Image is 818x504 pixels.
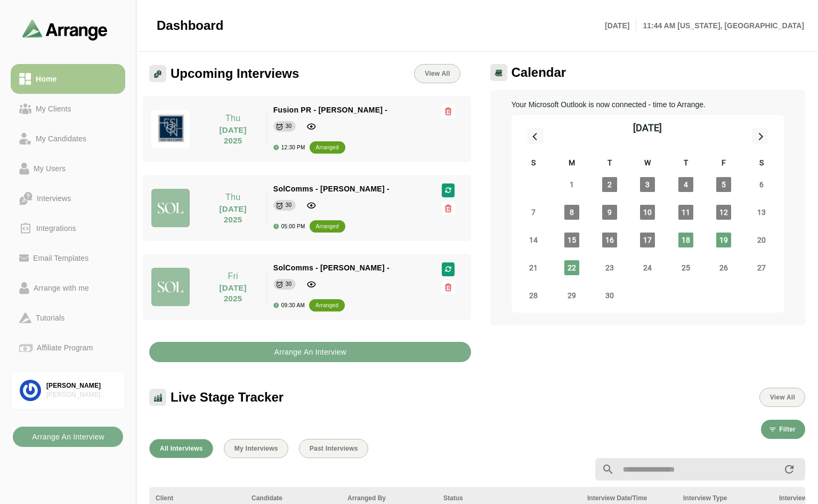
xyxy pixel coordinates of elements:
[286,279,292,290] div: 30
[640,177,655,192] span: Wednesday, September 3, 2025
[316,221,339,232] div: arranged
[31,132,91,145] div: My Candidates
[602,233,617,247] span: Tuesday, September 16, 2025
[512,98,784,111] p: Your Microsoft Outlook is now connected - time to Arrange.
[31,73,61,85] div: Home
[564,177,579,192] span: Monday, September 1, 2025
[206,270,260,283] p: Fri
[526,205,541,220] span: Sunday, September 7, 2025
[564,205,579,220] span: Monday, September 8, 2025
[316,142,339,153] div: arranged
[31,311,69,324] div: Tutorials
[22,19,108,40] img: arrangeai-name-small-logo.4d2b8aee.svg
[252,493,335,503] div: Candidate
[286,121,292,132] div: 30
[11,243,125,273] a: Email Templates
[32,222,80,235] div: Integrations
[234,445,278,452] span: My Interviews
[443,493,574,503] div: Status
[206,125,260,146] p: [DATE] 2025
[683,493,766,503] div: Interview Type
[273,185,390,193] span: SolComms - [PERSON_NAME] -
[770,394,795,401] span: View All
[11,333,125,363] a: Affiliate Program
[171,389,284,405] span: Live Stage Tracker
[46,390,116,399] div: [PERSON_NAME] Associates
[31,102,76,115] div: My Clients
[33,192,75,205] div: Interviews
[414,64,460,83] a: View All
[29,252,93,265] div: Email Templates
[761,420,805,439] button: Filter
[315,300,338,311] div: arranged
[156,493,239,503] div: Client
[46,381,116,390] div: [PERSON_NAME]
[347,493,431,503] div: Arranged By
[151,268,190,306] img: solcomms_logo.jpg
[640,205,655,220] span: Wednesday, September 10, 2025
[157,18,223,34] span: Dashboard
[273,342,346,362] b: Arrange An Interview
[273,223,305,229] div: 05:00 PM
[783,463,796,476] i: appended action
[590,157,628,171] div: T
[11,154,125,183] a: My Users
[678,177,693,192] span: Thursday, September 4, 2025
[11,273,125,303] a: Arrange with me
[273,263,390,272] span: SolComms - [PERSON_NAME] -
[678,205,693,220] span: Thursday, September 11, 2025
[678,260,693,275] span: Thursday, September 25, 2025
[171,66,299,82] span: Upcoming Interviews
[704,157,742,171] div: F
[13,427,123,447] button: Arrange An Interview
[716,205,731,220] span: Friday, September 12, 2025
[754,233,769,247] span: Saturday, September 20, 2025
[512,65,566,81] span: Calendar
[587,493,670,503] div: Interview Date/Time
[779,426,796,433] span: Filter
[526,260,541,275] span: Sunday, September 21, 2025
[743,157,781,171] div: S
[299,439,368,458] button: Past Interviews
[206,112,260,125] p: Thu
[29,282,93,294] div: Arrange with me
[206,283,260,304] p: [DATE] 2025
[515,157,553,171] div: S
[667,157,704,171] div: T
[564,288,579,303] span: Monday, September 29, 2025
[633,121,662,135] div: [DATE]
[640,260,655,275] span: Wednesday, September 24, 2025
[11,183,125,213] a: Interviews
[11,371,125,410] a: [PERSON_NAME][PERSON_NAME] Associates
[605,19,636,32] p: [DATE]
[11,94,125,124] a: My Clients
[602,260,617,275] span: Tuesday, September 23, 2025
[273,106,387,114] span: Fusion PR - [PERSON_NAME] -
[31,427,104,447] b: Arrange An Interview
[564,233,579,247] span: Monday, September 15, 2025
[602,288,617,303] span: Tuesday, September 30, 2025
[526,288,541,303] span: Sunday, September 28, 2025
[151,110,190,148] img: fusion-logo.jpg
[716,260,731,275] span: Friday, September 26, 2025
[309,445,358,452] span: Past Interviews
[224,439,288,458] button: My Interviews
[33,341,97,354] div: Affiliate Program
[151,189,190,227] img: solcomms_logo.jpg
[754,260,769,275] span: Saturday, September 27, 2025
[29,162,70,175] div: My Users
[11,124,125,154] a: My Candidates
[273,145,305,150] div: 12:30 PM
[11,213,125,243] a: Integrations
[754,205,769,220] span: Saturday, September 13, 2025
[286,200,292,211] div: 30
[553,157,590,171] div: M
[602,177,617,192] span: Tuesday, September 2, 2025
[159,445,203,452] span: All Interviews
[629,157,667,171] div: W
[206,204,260,225] p: [DATE] 2025
[640,233,655,247] span: Wednesday, September 17, 2025
[424,70,450,77] span: View All
[149,342,471,362] button: Arrange An Interview
[716,177,731,192] span: Friday, September 5, 2025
